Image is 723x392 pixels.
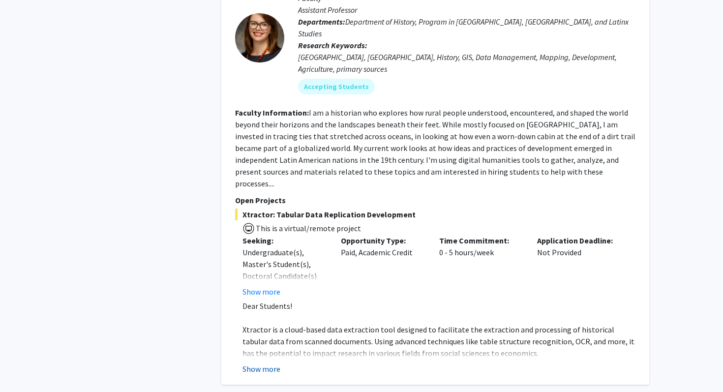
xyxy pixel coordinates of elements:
[298,17,345,27] b: Departments:
[235,108,309,118] b: Faculty Information:
[537,235,621,246] p: Application Deadline:
[235,209,635,220] span: Xtractor: Tabular Data Replication Development
[298,17,629,38] span: Department of History, Program in [GEOGRAPHIC_DATA], [GEOGRAPHIC_DATA], and Latinx Studies
[341,235,424,246] p: Opportunity Type:
[432,235,530,298] div: 0 - 5 hours/week
[298,40,367,50] b: Research Keywords:
[298,51,635,75] div: [GEOGRAPHIC_DATA], [GEOGRAPHIC_DATA], History, GIS, Data Management, Mapping, Development, Agricu...
[298,4,635,16] p: Assistant Professor
[242,363,280,375] button: Show more
[235,194,635,206] p: Open Projects
[242,301,292,311] span: Dear Students!
[298,79,375,94] mat-chip: Accepting Students
[242,246,326,305] div: Undergraduate(s), Master's Student(s), Doctoral Candidate(s) (PhD, MD, DMD, PharmD, etc.)
[439,235,523,246] p: Time Commitment:
[333,235,432,298] div: Paid, Academic Credit
[7,348,42,385] iframe: Chat
[235,108,635,188] fg-read-more: I am a historian who explores how rural people understood, encountered, and shaped the world beyo...
[255,223,361,233] span: This is a virtual/remote project
[242,235,326,246] p: Seeking:
[242,325,634,358] span: Xtractor is a cloud-based data extraction tool designed to facilitate the extraction and processi...
[530,235,628,298] div: Not Provided
[242,286,280,298] button: Show more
